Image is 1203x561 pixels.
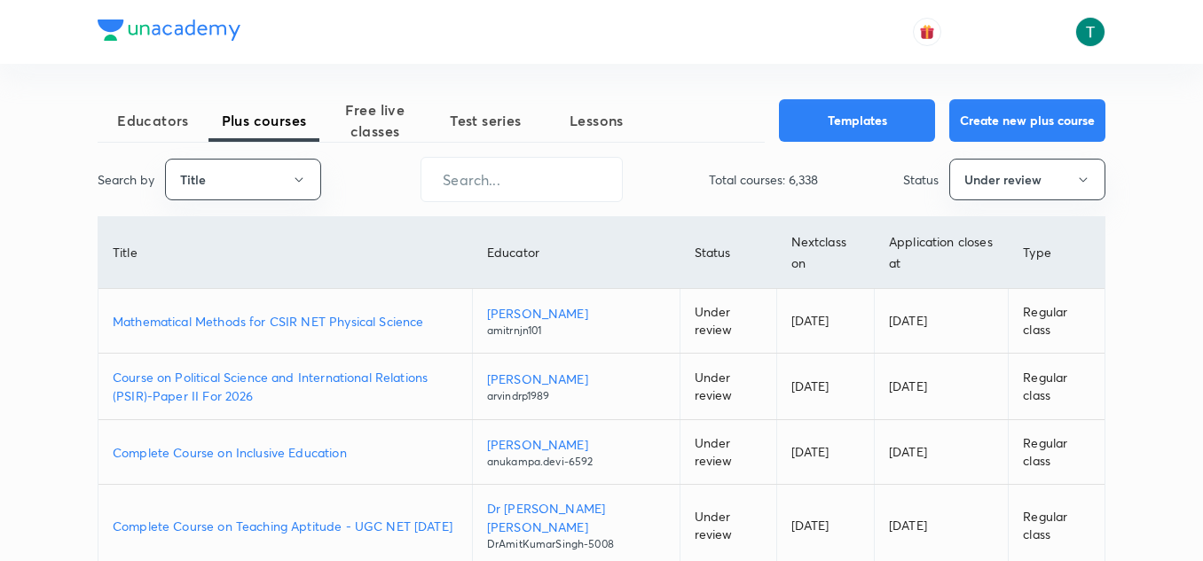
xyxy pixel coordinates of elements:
th: Type [1009,217,1105,289]
button: Under review [949,159,1105,200]
a: [PERSON_NAME]arvindrp1989 [487,370,665,404]
p: [PERSON_NAME] [487,370,665,388]
p: Total courses: 6,338 [709,170,818,189]
th: Application closes at [875,217,1009,289]
a: Mathematical Methods for CSIR NET Physical Science [113,312,458,331]
span: Test series [430,110,541,131]
img: Tajvendra Singh [1075,17,1105,47]
td: [DATE] [875,420,1009,485]
a: Course on Political Science and International Relations (PSIR)-Paper II For 2026 [113,368,458,405]
p: amitrnjn101 [487,323,665,339]
td: [DATE] [875,354,1009,420]
a: Complete Course on Teaching Aptitude - UGC NET [DATE] [113,517,458,535]
a: [PERSON_NAME]anukampa.devi-6592 [487,435,665,470]
a: Dr [PERSON_NAME] [PERSON_NAME]DrAmitKumarSingh-5008 [487,499,665,552]
th: Title [98,217,472,289]
input: Search... [421,157,622,202]
button: Title [165,159,321,200]
p: [PERSON_NAME] [487,435,665,454]
a: Complete Course on Inclusive Education [113,443,458,462]
td: [DATE] [875,289,1009,354]
td: Under review [680,354,776,420]
td: Under review [680,289,776,354]
td: [DATE] [776,420,874,485]
p: Search by [98,170,154,189]
td: Regular class [1009,420,1105,485]
td: Under review [680,420,776,485]
th: Status [680,217,776,289]
p: [PERSON_NAME] [487,304,665,323]
th: Next class on [776,217,874,289]
span: Lessons [541,110,652,131]
p: Dr [PERSON_NAME] [PERSON_NAME] [487,499,665,536]
button: Templates [779,99,935,142]
button: avatar [913,18,941,46]
span: Educators [98,110,208,131]
span: Plus courses [208,110,319,131]
p: Status [903,170,939,189]
p: DrAmitKumarSingh-5008 [487,536,665,552]
a: [PERSON_NAME]amitrnjn101 [487,304,665,339]
td: [DATE] [776,354,874,420]
button: Create new plus course [949,99,1105,142]
img: avatar [919,24,935,40]
img: Company Logo [98,19,240,41]
th: Educator [472,217,680,289]
span: Free live classes [319,99,430,142]
p: arvindrp1989 [487,388,665,404]
p: anukampa.devi-6592 [487,454,665,470]
a: Company Logo [98,19,240,45]
td: Regular class [1009,289,1105,354]
td: Regular class [1009,354,1105,420]
td: [DATE] [776,289,874,354]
